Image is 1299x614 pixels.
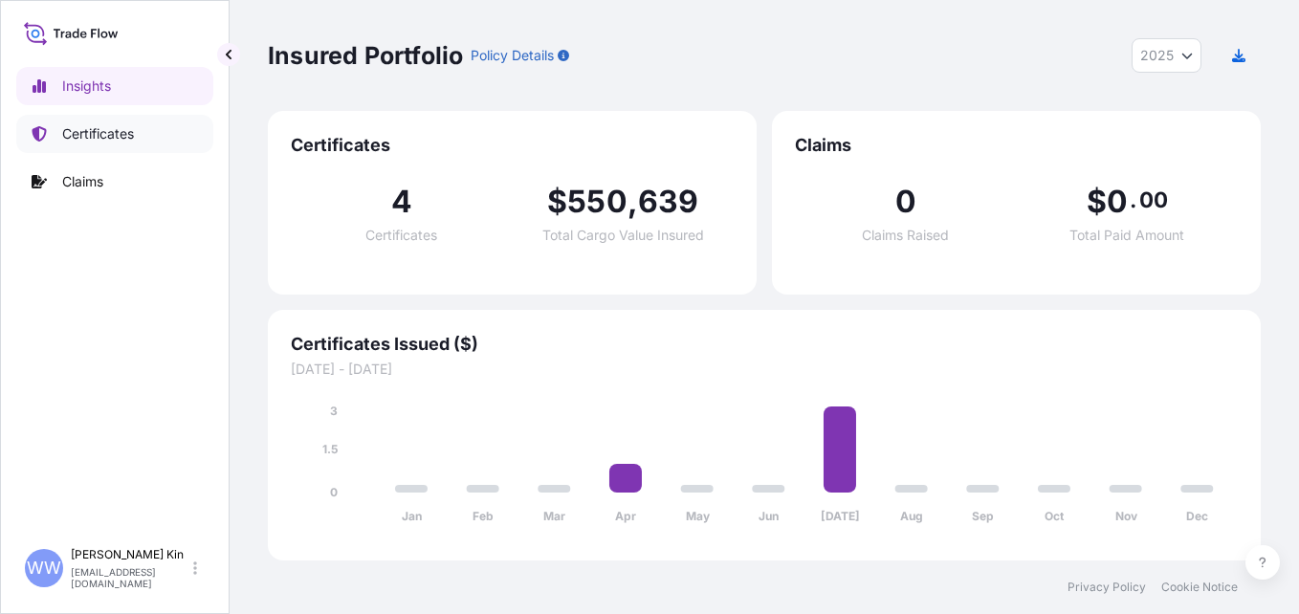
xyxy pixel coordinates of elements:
[322,442,338,456] tspan: 1.5
[1186,509,1208,523] tspan: Dec
[627,186,638,217] span: ,
[686,509,711,523] tspan: May
[567,186,627,217] span: 550
[1130,192,1136,208] span: .
[291,333,1238,356] span: Certificates Issued ($)
[71,566,189,589] p: [EMAIL_ADDRESS][DOMAIN_NAME]
[291,134,734,157] span: Certificates
[895,186,916,217] span: 0
[638,186,699,217] span: 639
[471,46,554,65] p: Policy Details
[542,229,704,242] span: Total Cargo Value Insured
[1132,38,1201,73] button: Year Selector
[71,547,189,562] p: [PERSON_NAME] Kin
[1161,580,1238,595] a: Cookie Notice
[862,229,949,242] span: Claims Raised
[16,115,213,153] a: Certificates
[1068,580,1146,595] a: Privacy Policy
[16,163,213,201] a: Claims
[27,559,61,578] span: WW
[1107,186,1128,217] span: 0
[402,509,422,523] tspan: Jan
[759,509,779,523] tspan: Jun
[291,360,1238,379] span: [DATE] - [DATE]
[62,77,111,96] p: Insights
[821,509,860,523] tspan: [DATE]
[543,509,565,523] tspan: Mar
[330,404,338,418] tspan: 3
[1140,46,1174,65] span: 2025
[795,134,1238,157] span: Claims
[1139,192,1168,208] span: 00
[1087,186,1107,217] span: $
[330,485,338,499] tspan: 0
[547,186,567,217] span: $
[972,509,994,523] tspan: Sep
[1045,509,1065,523] tspan: Oct
[1069,229,1184,242] span: Total Paid Amount
[16,67,213,105] a: Insights
[365,229,437,242] span: Certificates
[62,124,134,143] p: Certificates
[391,186,412,217] span: 4
[1115,509,1138,523] tspan: Nov
[268,40,463,71] p: Insured Portfolio
[900,509,923,523] tspan: Aug
[473,509,494,523] tspan: Feb
[62,172,103,191] p: Claims
[615,509,636,523] tspan: Apr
